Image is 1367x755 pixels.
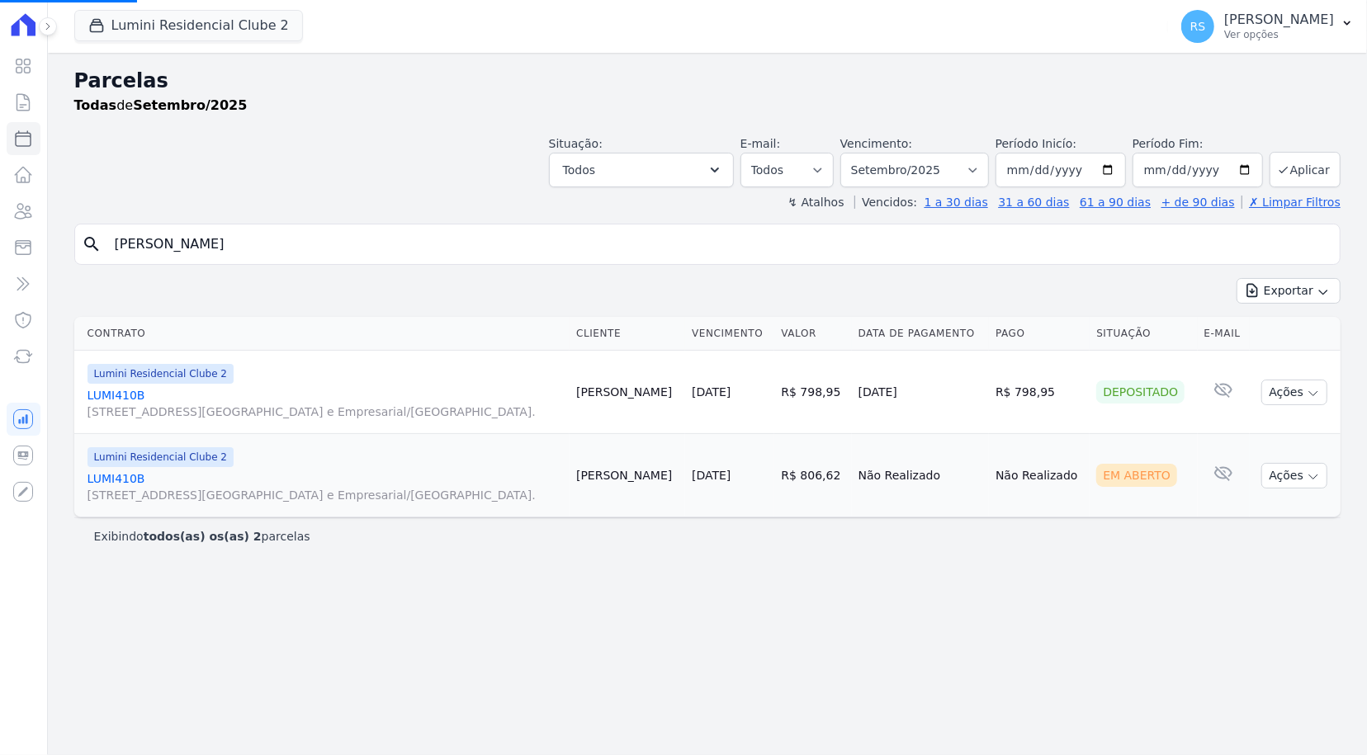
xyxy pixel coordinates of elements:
input: Buscar por nome do lote ou do cliente [105,228,1333,261]
label: ↯ Atalhos [788,196,844,209]
a: [DATE] [692,385,731,399]
button: Aplicar [1270,152,1341,187]
td: Não Realizado [989,434,1090,517]
a: 1 a 30 dias [925,196,988,209]
label: E-mail: [740,137,781,150]
a: 31 a 60 dias [998,196,1069,209]
a: [DATE] [692,469,731,482]
a: LUMI410B[STREET_ADDRESS][GEOGRAPHIC_DATA] e Empresarial/[GEOGRAPHIC_DATA]. [88,387,563,420]
td: [DATE] [852,351,989,434]
strong: Setembro/2025 [133,97,247,113]
th: Data de Pagamento [852,317,989,351]
a: LUMI410B[STREET_ADDRESS][GEOGRAPHIC_DATA] e Empresarial/[GEOGRAPHIC_DATA]. [88,470,563,503]
label: Período Fim: [1133,135,1263,153]
a: + de 90 dias [1161,196,1235,209]
p: [PERSON_NAME] [1224,12,1334,28]
td: R$ 798,95 [989,351,1090,434]
td: [PERSON_NAME] [570,434,685,517]
button: Ações [1261,380,1327,405]
th: Situação [1090,317,1197,351]
p: de [74,96,248,116]
h2: Parcelas [74,66,1341,96]
div: Em Aberto [1096,464,1177,487]
td: R$ 806,62 [774,434,851,517]
span: [STREET_ADDRESS][GEOGRAPHIC_DATA] e Empresarial/[GEOGRAPHIC_DATA]. [88,487,563,503]
th: Contrato [74,317,570,351]
label: Período Inicío: [996,137,1076,150]
span: [STREET_ADDRESS][GEOGRAPHIC_DATA] e Empresarial/[GEOGRAPHIC_DATA]. [88,403,563,420]
label: Situação: [549,137,603,150]
th: Pago [989,317,1090,351]
span: RS [1190,21,1206,32]
th: E-mail [1198,317,1251,351]
p: Ver opções [1224,28,1334,41]
th: Cliente [570,317,685,351]
td: [PERSON_NAME] [570,351,685,434]
td: Não Realizado [852,434,989,517]
a: ✗ Limpar Filtros [1242,196,1341,209]
label: Vencidos: [854,196,917,209]
button: RS [PERSON_NAME] Ver opções [1168,3,1367,50]
span: Lumini Residencial Clube 2 [88,364,234,384]
button: Exportar [1237,278,1341,304]
label: Vencimento: [840,137,912,150]
button: Ações [1261,463,1327,488]
span: Todos [563,160,595,180]
strong: Todas [74,97,117,113]
th: Vencimento [685,317,774,351]
button: Lumini Residencial Clube 2 [74,10,303,41]
td: R$ 798,95 [774,351,851,434]
th: Valor [774,317,851,351]
button: Todos [549,153,734,187]
div: Depositado [1096,380,1185,403]
i: search [82,234,102,254]
p: Exibindo parcelas [94,528,310,545]
b: todos(as) os(as) 2 [144,530,262,543]
span: Lumini Residencial Clube 2 [88,447,234,467]
a: 61 a 90 dias [1080,196,1151,209]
